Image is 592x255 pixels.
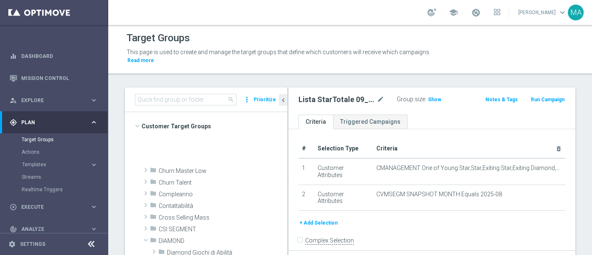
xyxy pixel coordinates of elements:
[8,240,16,248] i: settings
[298,158,314,185] td: 1
[21,120,90,125] span: Plan
[314,185,373,211] td: Customer Attributes
[159,226,287,233] span: CSI SEGMENT
[279,94,287,106] button: chevron_left
[22,161,98,168] button: Templates keyboard_arrow_right
[10,225,90,233] div: Analyze
[298,218,338,227] button: + Add Selection
[314,158,373,185] td: Customer Attributes
[9,97,98,104] button: person_search Explore keyboard_arrow_right
[558,8,567,17] span: keyboard_arrow_down
[10,45,98,67] div: Dashboard
[127,32,190,44] h1: Target Groups
[298,185,314,211] td: 2
[10,97,17,104] i: person_search
[10,203,17,211] i: play_circle_outline
[9,75,98,82] button: Mission Control
[397,96,425,103] label: Group size
[150,202,157,211] i: folder
[568,5,584,20] div: MA
[9,226,98,232] button: track_changes Analyze keyboard_arrow_right
[22,162,82,167] span: Templates
[10,67,98,89] div: Mission Control
[376,165,562,172] span: CMANAGEMENT One of Young Star,Star,Exiting Star,Exiting Diamond,Diamond,Young Diamond
[159,167,287,175] span: Churn Master Low
[21,45,98,67] a: Dashboard
[150,225,157,235] i: folder
[90,203,98,211] i: keyboard_arrow_right
[22,146,107,158] div: Actions
[22,158,107,171] div: Templates
[135,94,236,105] input: Quick find group or folder
[150,213,157,223] i: folder
[150,237,157,246] i: folder
[22,186,87,193] a: Realtime Triggers
[10,119,90,126] div: Plan
[377,95,384,105] i: mode_edit
[517,6,568,19] a: [PERSON_NAME]keyboard_arrow_down
[228,96,234,103] span: search
[127,56,155,65] button: Read more
[159,237,287,245] span: DIAMOND
[22,174,87,180] a: Streams
[21,205,90,210] span: Execute
[22,162,90,167] div: Templates
[376,191,502,198] span: CVMSEGM SNAPSHOT MONTH Equals 2025-08
[428,97,441,102] span: Show
[314,139,373,158] th: Selection Type
[555,145,562,152] i: delete_forever
[243,94,251,105] i: more_vert
[305,237,354,245] label: Complex Selection
[22,149,87,155] a: Actions
[159,202,287,210] span: Contattabilit&#xE0;
[22,171,107,183] div: Streams
[10,52,17,60] i: equalizer
[10,203,90,211] div: Execute
[90,225,98,233] i: keyboard_arrow_right
[298,95,375,105] h2: Lista StarTotale 09_25
[530,95,565,104] button: Run Campaign
[90,96,98,104] i: keyboard_arrow_right
[127,49,430,55] span: This page is used to create and manage the target groups that define which customers will receive...
[159,179,287,186] span: Churn Talent
[298,115,333,129] a: Criteria
[150,190,157,200] i: folder
[10,119,17,126] i: gps_fixed
[150,178,157,188] i: folder
[142,120,287,132] span: Customer Target Groups
[20,242,45,247] a: Settings
[252,94,277,105] button: Prioritize
[159,214,287,221] span: Cross Selling Mass
[376,145,398,152] span: Criteria
[21,67,98,89] a: Mission Control
[333,115,408,129] a: Triggered Campaigns
[9,204,98,210] button: play_circle_outline Execute keyboard_arrow_right
[90,161,98,169] i: keyboard_arrow_right
[298,139,314,158] th: #
[10,97,90,104] div: Explore
[485,95,519,104] button: Notes & Tags
[159,191,287,198] span: Compleanno
[22,133,107,146] div: Target Groups
[10,225,17,233] i: track_changes
[90,118,98,126] i: keyboard_arrow_right
[425,96,426,103] label: :
[9,119,98,126] button: gps_fixed Plan keyboard_arrow_right
[21,98,90,103] span: Explore
[449,8,458,17] span: school
[279,96,287,104] i: chevron_left
[9,53,98,60] button: equalizer Dashboard
[21,227,90,232] span: Analyze
[150,167,157,176] i: folder
[22,183,107,196] div: Realtime Triggers
[22,136,87,143] a: Target Groups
